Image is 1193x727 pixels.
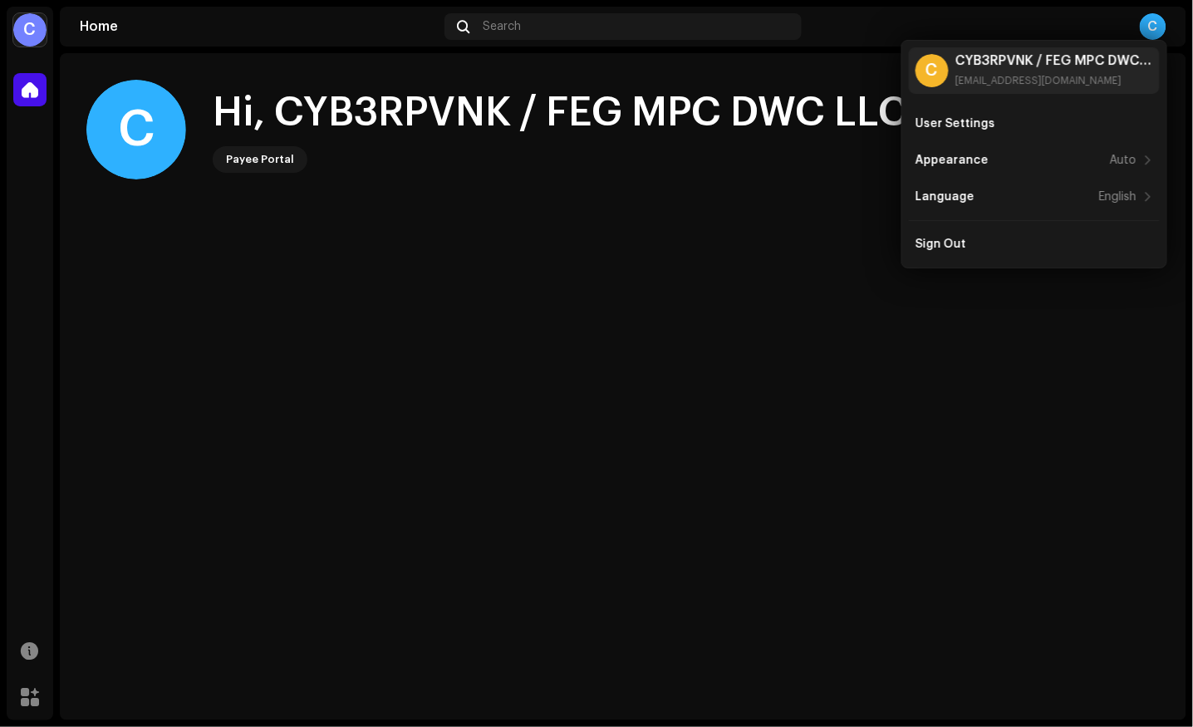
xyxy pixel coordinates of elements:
[909,180,1160,214] re-m-nav-item: Language
[909,228,1160,261] re-m-nav-item: Sign Out
[916,117,995,130] div: User Settings
[916,54,949,87] div: C
[86,80,186,179] div: C
[80,20,438,33] div: Home
[955,54,1153,67] div: CYB3RPVNK / FEG MPC DWC LLC
[226,150,294,169] div: Payee Portal
[955,74,1153,87] div: [EMAIL_ADDRESS][DOMAIN_NAME]
[1110,154,1137,167] div: Auto
[909,144,1160,177] re-m-nav-item: Appearance
[1099,190,1137,204] div: English
[13,13,47,47] div: C
[1140,13,1166,40] div: C
[916,190,975,204] div: Language
[213,86,908,140] div: Hi, CYB3RPVNK / FEG MPC DWC LLC
[484,20,522,33] span: Search
[909,107,1160,140] re-m-nav-item: User Settings
[916,238,966,251] div: Sign Out
[916,154,989,167] div: Appearance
